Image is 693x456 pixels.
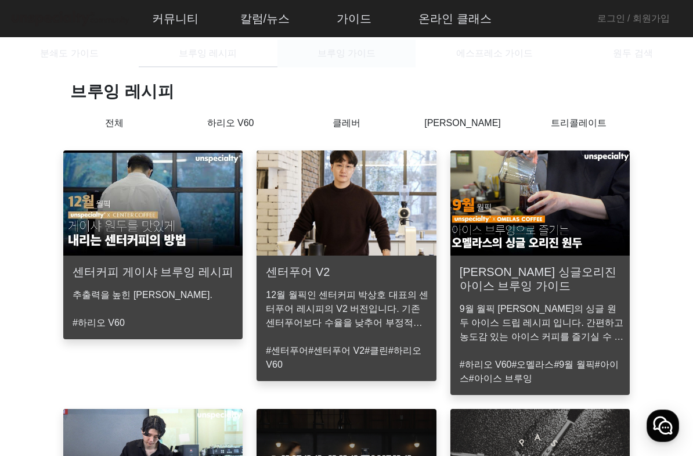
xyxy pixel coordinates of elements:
h3: 센터푸어 V2 [266,265,330,279]
span: 설정 [179,377,193,386]
a: #센터푸어 V2 [308,346,364,356]
a: #아이스 브루잉 [469,374,532,383]
p: 트리콜레이트 [521,116,637,130]
h3: [PERSON_NAME] 싱글오리진 아이스 브루잉 가이드 [460,265,620,293]
span: 홈 [37,377,44,386]
p: 9월 월픽 [PERSON_NAME]의 싱글 원두 아이스 드립 레시피 입니다. 간편하고 농도감 있는 아이스 커피를 즐기실 수 있습니다. [460,302,625,344]
a: #하리오 V60 [460,360,512,369]
span: 에스프레소 가이드 [456,49,533,58]
img: logo [9,9,131,29]
span: 분쇄도 가이드 [40,49,98,58]
a: 커뮤니티 [143,3,208,34]
p: 추출력을 높힌 [PERSON_NAME]. [73,288,238,302]
a: #9월 월픽 [554,360,594,369]
a: 로그인 / 회원가입 [597,12,670,26]
p: 하리오 V60 [172,116,288,130]
span: 브루잉 가이드 [317,49,376,58]
a: #오멜라스 [511,360,554,369]
a: 설정 [150,360,223,389]
a: [PERSON_NAME] 싱글오리진 아이스 브루잉 가이드9월 월픽 [PERSON_NAME]의 싱글 원두 아이스 드립 레시피 입니다. 간편하고 농도감 있는 아이스 커피를 즐기실... [443,150,637,395]
a: #하리오 V60 [73,318,125,328]
a: 홈 [3,360,77,389]
span: 브루잉 레시피 [179,49,237,58]
a: 온라인 클래스 [409,3,501,34]
p: [PERSON_NAME] [405,116,521,130]
span: 원두 검색 [613,49,652,58]
p: 클레버 [288,116,405,130]
a: #클린 [364,346,388,356]
h1: 브루잉 레시피 [70,81,637,102]
a: 센터푸어 V212월 월픽인 센터커피 박상호 대표의 센터푸어 레시피의 V2 버전입니다. 기존 센터푸어보다 수율을 낮추어 부정적인 맛이 억제되었습니다.#센터푸어#센터푸어 V2#클... [250,150,443,395]
h3: 센터커피 게이샤 브루잉 레시피 [73,265,233,279]
a: 가이드 [327,3,381,34]
a: 칼럼/뉴스 [231,3,299,34]
span: 대화 [106,378,120,387]
a: 대화 [77,360,150,389]
a: #센터푸어 [266,346,308,356]
p: 12월 월픽인 센터커피 박상호 대표의 센터푸어 레시피의 V2 버전입니다. 기존 센터푸어보다 수율을 낮추어 부정적인 맛이 억제되었습니다. [266,288,431,330]
p: 전체 [56,116,172,137]
a: 센터커피 게이샤 브루잉 레시피추출력을 높힌 [PERSON_NAME].#하리오 V60 [56,150,250,395]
